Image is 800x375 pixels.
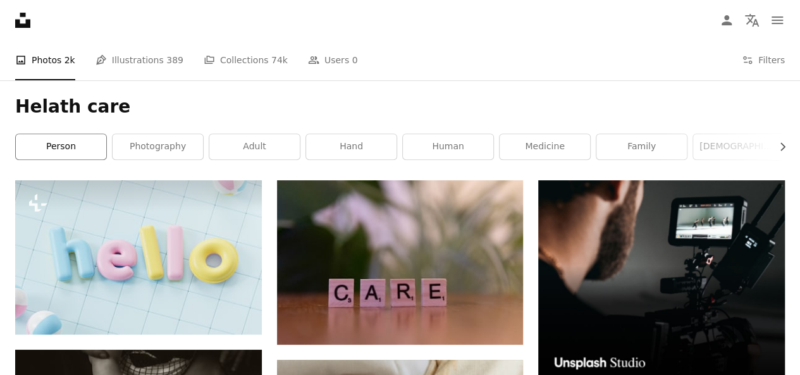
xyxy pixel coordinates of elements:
[352,53,358,67] span: 0
[714,8,739,33] a: Log in / Sign up
[15,95,785,118] h1: Helath care
[15,252,262,263] a: the word hello spelled out in pastel colors
[742,40,785,80] button: Filters
[15,13,30,28] a: Home — Unsplash
[306,134,397,159] a: hand
[403,134,493,159] a: human
[277,257,524,268] a: A wooden block spelling care on a table
[693,134,784,159] a: [DEMOGRAPHIC_DATA]
[500,134,590,159] a: medicine
[204,40,288,80] a: Collections 74k
[271,53,288,67] span: 74k
[166,53,183,67] span: 389
[95,40,183,80] a: Illustrations 389
[739,8,765,33] button: Language
[15,180,262,335] img: the word hello spelled out in pastel colors
[277,180,524,345] img: A wooden block spelling care on a table
[209,134,300,159] a: adult
[16,134,106,159] a: person
[771,134,785,159] button: scroll list to the right
[765,8,790,33] button: Menu
[113,134,203,159] a: photography
[596,134,687,159] a: family
[308,40,358,80] a: Users 0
